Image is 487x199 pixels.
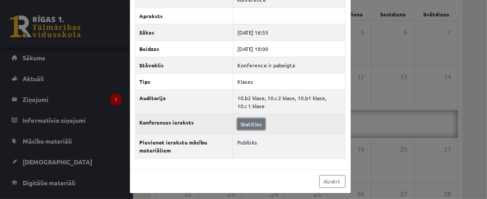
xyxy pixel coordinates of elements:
[233,57,345,73] td: Konference ir pabeigta
[135,73,233,90] th: Tips
[233,134,345,158] td: Publisks
[135,57,233,73] th: Stāvoklis
[237,118,265,130] a: Skatīties
[135,24,233,40] th: Sākas
[135,90,233,114] th: Auditorija
[233,40,345,57] td: [DATE] 18:00
[233,24,345,40] td: [DATE] 16:55
[233,90,345,114] td: 10.b2 klase, 10.c2 klase, 10.b1 klase, 10.c1 klase
[233,73,345,90] td: Klases
[319,175,346,188] a: Aizvērt
[135,134,233,158] th: Pievienot ierakstu mācību materiāliem
[135,114,233,134] th: Konferences ieraksts
[135,8,233,24] th: Apraksts
[135,40,233,57] th: Beidzas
